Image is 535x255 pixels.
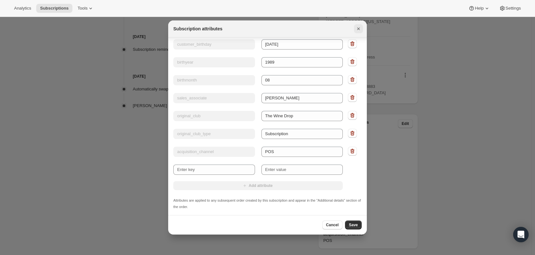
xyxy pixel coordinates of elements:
span: Analytics [14,6,31,11]
h2: Subscription attributes [173,26,222,32]
span: Subscriptions [40,6,69,11]
span: Tools [78,6,87,11]
input: Enter key [173,165,255,175]
input: Enter value [261,165,343,175]
div: Open Intercom Messenger [513,227,529,242]
button: Help [465,4,494,13]
button: Cancel [322,220,342,229]
button: Analytics [10,4,35,13]
button: Subscriptions [36,4,72,13]
button: Close [354,24,363,33]
span: Cancel [326,222,339,228]
span: Help [475,6,483,11]
span: Save [349,222,358,228]
button: Save [345,220,362,229]
small: Attributes are applied to any subsequent order created by this subscription and appear in the "Ad... [173,198,361,209]
button: Tools [74,4,98,13]
button: Settings [495,4,525,13]
span: Settings [506,6,521,11]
